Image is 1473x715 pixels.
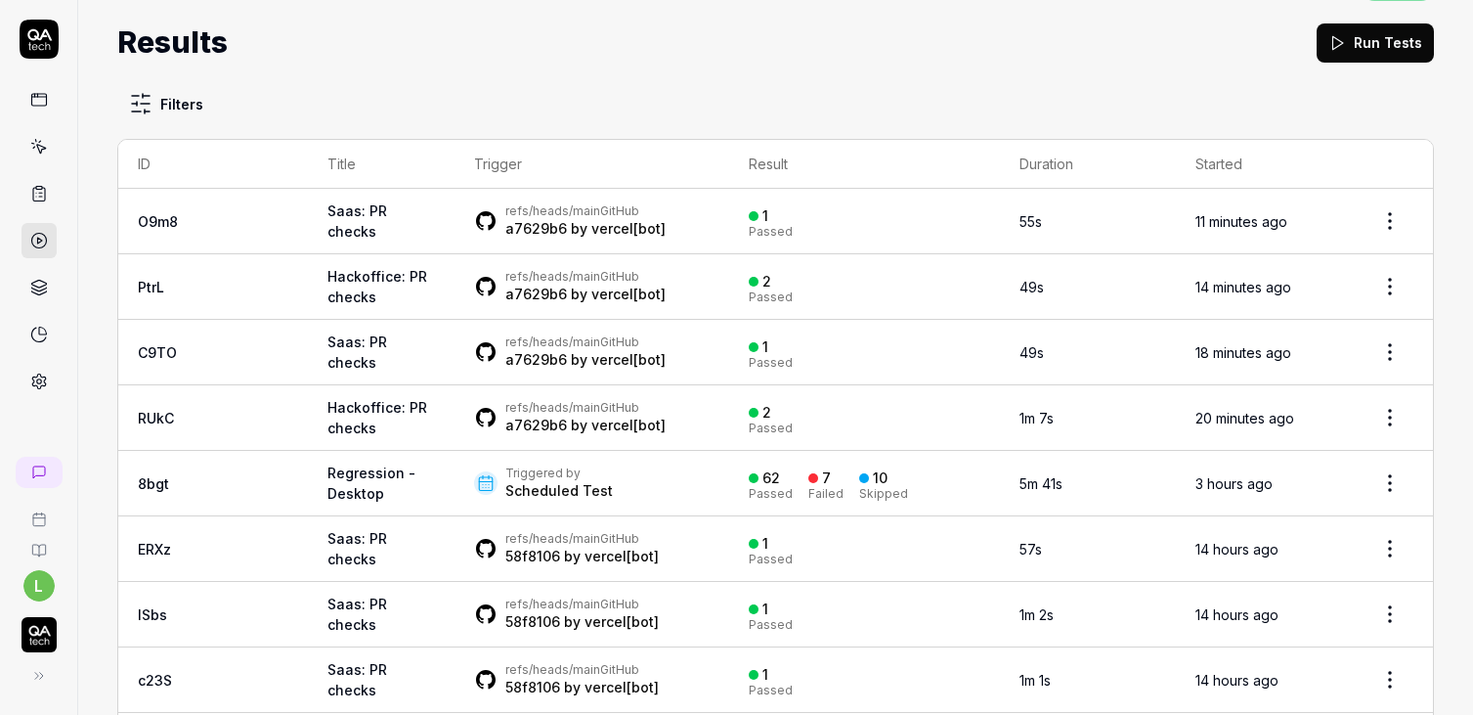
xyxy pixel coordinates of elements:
[585,679,659,695] a: vercel[bot]
[749,685,793,696] div: Passed
[138,606,167,623] a: ISbs
[873,469,888,487] div: 10
[591,351,666,368] a: vercel[bot]
[505,612,659,632] div: by
[1176,140,1347,189] th: Started
[859,488,908,500] div: Skipped
[505,531,600,546] a: refs/heads/main
[749,619,793,631] div: Passed
[1019,410,1054,426] time: 1m 7s
[138,475,169,492] a: 8bgt
[1019,475,1062,492] time: 5m 41s
[1195,344,1291,361] time: 18 minutes ago
[505,679,560,695] a: 58f8106
[1195,606,1278,623] time: 14 hours ago
[1019,606,1054,623] time: 1m 2s
[505,400,600,415] a: refs/heads/main
[762,404,771,422] div: 2
[505,203,600,218] a: refs/heads/main
[505,269,600,284] a: refs/heads/main
[505,662,600,677] a: refs/heads/main
[8,496,69,527] a: Book a call with us
[327,399,427,436] a: Hackoffice: PR checks
[505,335,600,349] a: refs/heads/main
[729,140,999,189] th: Result
[1019,672,1051,689] time: 1m 1s
[505,466,613,481] div: Triggered by
[749,488,793,500] div: Passed
[505,531,659,547] div: GitHub
[749,554,793,565] div: Passed
[327,268,427,305] a: Hackoffice: PR checks
[505,269,666,285] div: GitHub
[1019,541,1042,558] time: 57s
[505,416,666,435] div: by
[1195,672,1278,689] time: 14 hours ago
[1019,213,1042,230] time: 55s
[8,602,69,656] button: QA Tech Logo
[591,417,666,433] a: vercel[bot]
[505,335,666,350] div: GitHub
[1195,213,1287,230] time: 11 minutes ago
[1019,279,1044,295] time: 49s
[505,662,659,678] div: GitHub
[505,678,659,697] div: by
[749,226,793,238] div: Passed
[16,457,63,488] a: New conversation
[749,357,793,369] div: Passed
[327,202,387,240] a: Saas: PR checks
[1000,140,1176,189] th: Duration
[762,338,768,356] div: 1
[505,548,560,564] a: 58f8106
[505,481,613,501] div: Scheduled Test
[1195,279,1291,295] time: 14 minutes ago
[138,541,171,558] a: ERXz
[23,570,55,602] button: l
[505,351,567,368] a: a7629b6
[505,203,666,219] div: GitHub
[505,219,666,239] div: by
[327,465,415,502] a: Regression - Desktop
[1195,541,1278,558] time: 14 hours ago
[505,350,666,370] div: by
[308,140,455,189] th: Title
[138,410,174,426] a: RUkC
[591,220,666,237] a: vercel[bot]
[327,596,387,633] a: Saas: PR checks
[762,666,768,684] div: 1
[505,417,567,433] a: a7629b6
[505,285,666,304] div: by
[762,207,768,225] div: 1
[505,286,567,302] a: a7629b6
[762,601,768,618] div: 1
[505,547,659,566] div: by
[22,617,57,652] img: QA Tech Logo
[117,21,228,65] h1: Results
[762,273,771,290] div: 2
[505,400,666,416] div: GitHub
[138,279,164,295] a: PtrL
[585,548,659,564] a: vercel[bot]
[585,613,659,630] a: vercel[bot]
[138,213,178,230] a: O9m8
[505,220,567,237] a: a7629b6
[327,334,387,371] a: Saas: PR checks
[749,291,793,303] div: Passed
[762,535,768,553] div: 1
[327,530,387,567] a: Saas: PR checks
[505,597,659,612] div: GitHub
[822,469,831,487] div: 7
[1195,410,1294,426] time: 20 minutes ago
[1195,475,1273,492] time: 3 hours ago
[327,661,387,698] a: Saas: PR checks
[138,344,177,361] a: C9TO
[591,286,666,302] a: vercel[bot]
[455,140,730,189] th: Trigger
[505,613,560,630] a: 58f8106
[1317,23,1434,63] button: Run Tests
[8,527,69,559] a: Documentation
[808,488,844,500] div: Failed
[118,140,308,189] th: ID
[138,672,172,689] a: c23S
